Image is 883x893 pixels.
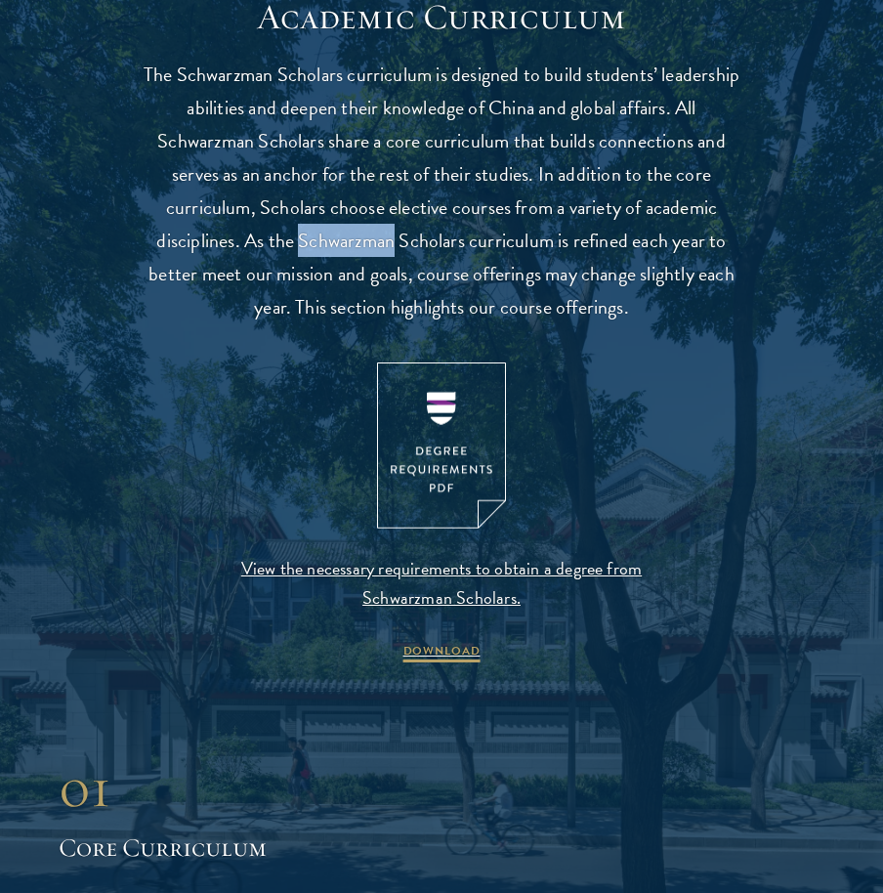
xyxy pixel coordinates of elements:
[403,642,481,665] span: DOWNLOAD
[59,753,824,822] div: 01
[212,554,671,613] span: View the necessary requirements to obtain a degree from Schwarzman Scholars.
[59,829,824,867] h2: Core Curriculum
[139,58,744,323] p: The Schwarzman Scholars curriculum is designed to build students’ leadership abilities and deepen...
[212,362,671,666] a: View the necessary requirements to obtain a degree from Schwarzman Scholars. DOWNLOAD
